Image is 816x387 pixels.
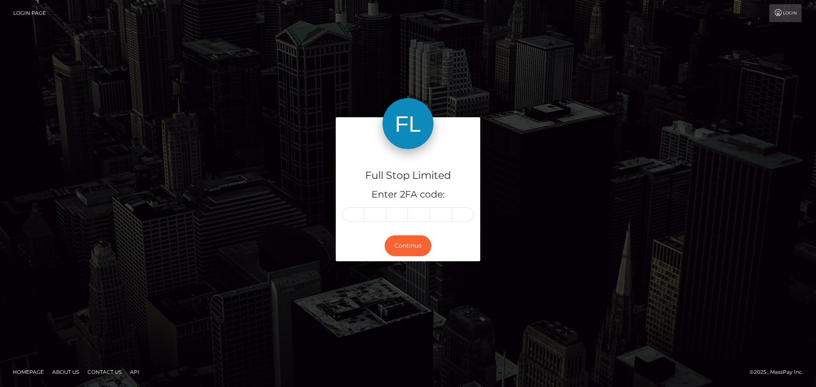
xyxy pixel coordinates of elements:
[84,365,125,379] a: Contact Us
[382,98,433,149] img: Full Stop Limited
[13,4,46,22] a: Login Page
[9,365,47,379] a: Homepage
[769,4,802,22] a: Login
[750,367,810,377] div: © 2025 , MassPay Inc.
[342,188,474,201] h5: Enter 2FA code:
[342,168,474,183] h4: Full Stop Limited
[385,235,431,256] button: Continue
[49,365,82,379] a: About Us
[127,365,143,379] a: API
